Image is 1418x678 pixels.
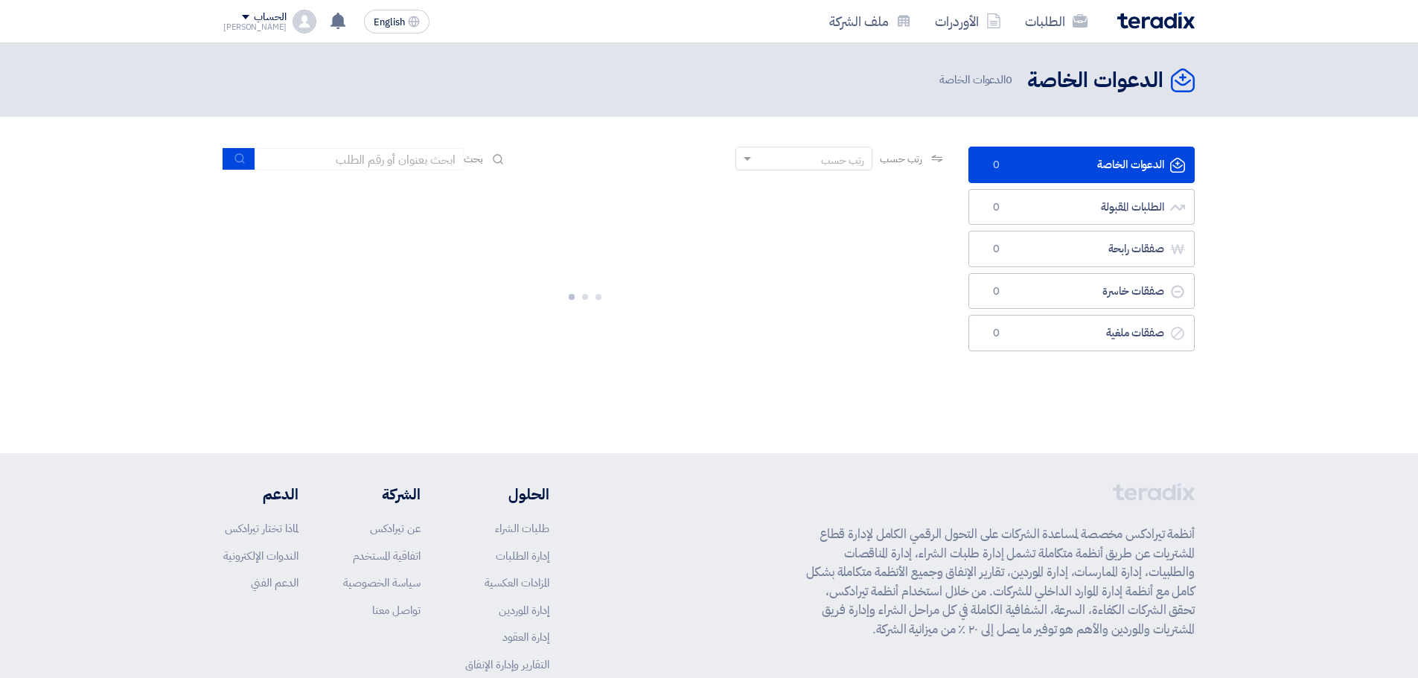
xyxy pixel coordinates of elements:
img: Teradix logo [1117,12,1195,29]
span: 0 [987,326,1005,341]
a: صفقات ملغية0 [968,315,1195,351]
a: صفقات رابحة0 [968,231,1195,267]
a: سياسة الخصوصية [343,575,421,591]
span: 0 [987,242,1005,257]
span: 0 [987,284,1005,299]
a: اتفاقية المستخدم [353,548,421,564]
span: 0 [987,158,1005,173]
a: الدعوات الخاصة0 [968,147,1195,183]
span: 0 [1006,71,1012,88]
span: رتب حسب [880,151,922,167]
a: عن تيرادكس [370,520,421,537]
a: الطلبات [1013,4,1099,39]
span: الدعوات الخاصة [939,71,1015,89]
a: ملف الشركة [817,4,923,39]
span: بحث [464,151,483,167]
button: English [364,10,429,33]
span: English [374,17,405,28]
input: ابحث بعنوان أو رقم الطلب [255,148,464,170]
a: صفقات خاسرة0 [968,273,1195,310]
a: إدارة العقود [502,629,549,645]
a: الأوردرات [923,4,1013,39]
li: الشركة [343,483,421,505]
a: لماذا تختار تيرادكس [225,520,298,537]
a: المزادات العكسية [485,575,549,591]
a: التقارير وإدارة الإنفاق [465,656,549,673]
a: إدارة الطلبات [496,548,549,564]
li: الدعم [223,483,298,505]
div: [PERSON_NAME] [223,23,287,31]
a: إدارة الموردين [499,602,549,618]
li: الحلول [465,483,549,505]
div: رتب حسب [821,153,864,168]
h2: الدعوات الخاصة [1027,66,1163,95]
a: الدعم الفني [251,575,298,591]
img: profile_test.png [293,10,316,33]
div: الحساب [254,11,286,24]
span: 0 [987,200,1005,215]
a: تواصل معنا [372,602,421,618]
p: أنظمة تيرادكس مخصصة لمساعدة الشركات على التحول الرقمي الكامل لإدارة قطاع المشتريات عن طريق أنظمة ... [806,525,1195,639]
a: طلبات الشراء [495,520,549,537]
a: الطلبات المقبولة0 [968,189,1195,226]
a: الندوات الإلكترونية [223,548,298,564]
